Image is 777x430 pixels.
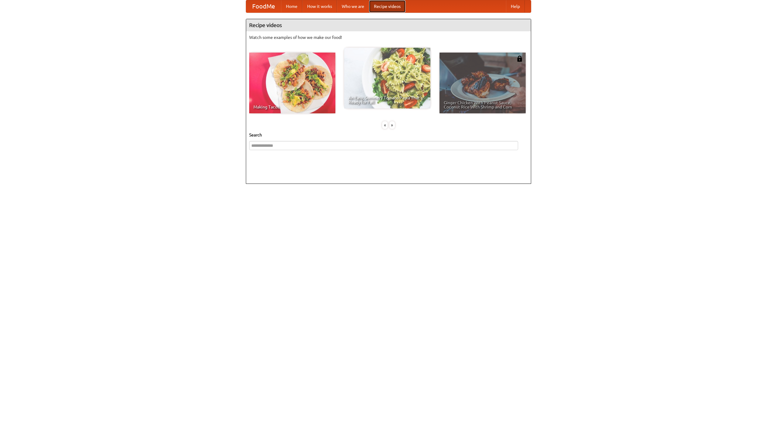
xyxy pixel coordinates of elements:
a: An Easy, Summery Tomato Pasta That's Ready for Fall [344,48,430,108]
span: Making Tacos [253,105,331,109]
a: Home [281,0,302,12]
a: Help [506,0,525,12]
h4: Recipe videos [246,19,531,31]
div: « [382,121,388,129]
a: Making Tacos [249,53,335,113]
p: Watch some examples of how we make our food! [249,34,528,40]
div: » [389,121,395,129]
a: How it works [302,0,337,12]
img: 483408.png [517,56,523,62]
a: FoodMe [246,0,281,12]
a: Who we are [337,0,369,12]
h5: Search [249,132,528,138]
a: Recipe videos [369,0,405,12]
span: An Easy, Summery Tomato Pasta That's Ready for Fall [348,96,426,104]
